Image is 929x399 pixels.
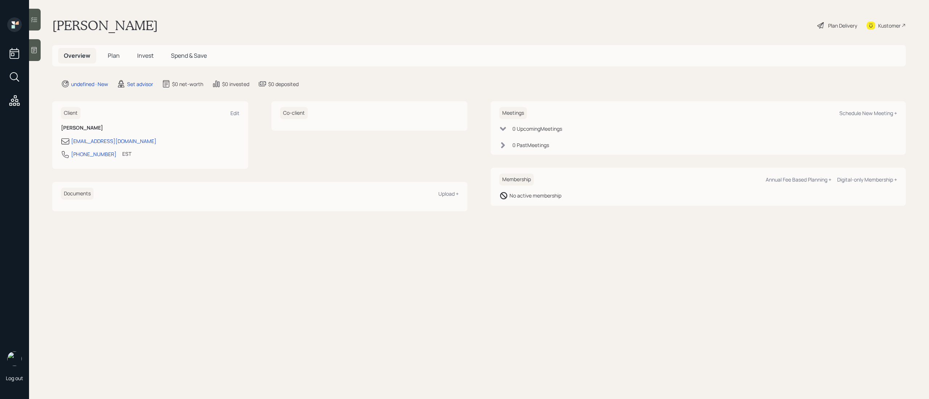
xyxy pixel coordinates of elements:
div: No active membership [509,192,561,199]
div: Plan Delivery [828,22,857,29]
h1: [PERSON_NAME] [52,17,158,33]
h6: Co-client [280,107,308,119]
div: EST [122,150,131,158]
span: Invest [137,52,154,60]
div: [EMAIL_ADDRESS][DOMAIN_NAME] [71,137,156,145]
div: 0 Past Meeting s [512,141,549,149]
div: Schedule New Meeting + [839,110,897,117]
span: Plan [108,52,120,60]
div: $0 net-worth [172,80,203,88]
div: Set advisor [127,80,153,88]
div: 0 Upcoming Meeting s [512,125,562,133]
h6: [PERSON_NAME] [61,125,240,131]
h6: Client [61,107,81,119]
div: Kustomer [878,22,901,29]
div: undefined · New [71,80,108,88]
span: Overview [64,52,90,60]
h6: Membership [499,174,534,186]
h6: Documents [61,188,94,200]
div: $0 invested [222,80,249,88]
div: $0 deposited [268,80,299,88]
div: Annual Fee Based Planning + [766,176,831,183]
div: Upload + [438,190,459,197]
div: Edit [230,110,240,117]
h6: Meetings [499,107,527,119]
img: retirable_logo.png [7,351,22,366]
div: [PHONE_NUMBER] [71,150,116,158]
div: Log out [6,375,23,382]
div: Digital-only Membership + [837,176,897,183]
span: Spend & Save [171,52,207,60]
